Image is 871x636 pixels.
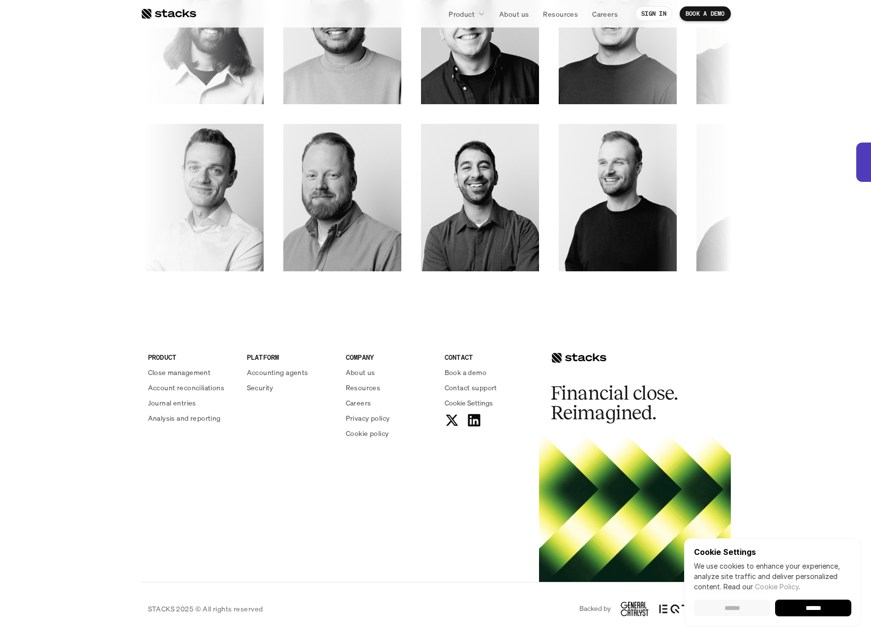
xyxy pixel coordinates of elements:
span: Read our . [723,582,800,591]
p: PLATFORM [247,352,334,362]
a: Book a demo [445,367,532,377]
a: Contact support [445,382,532,393]
a: Resources [537,5,584,23]
a: Careers [346,398,433,408]
a: Accounting agents [247,367,334,377]
p: Cookie Settings [694,548,851,556]
p: Resources [346,382,381,393]
p: SIGN IN [641,10,666,17]
a: Resources [346,382,433,393]
a: SIGN IN [635,6,672,21]
a: About us [346,367,433,377]
p: COMPANY [346,352,433,362]
a: Privacy policy [346,413,433,423]
p: Cookie policy [346,428,389,438]
a: Analysis and reporting [148,413,235,423]
a: BOOK A DEMO [680,6,731,21]
p: Journal entries [148,398,196,408]
p: Backed by [579,605,611,613]
a: Cookie Policy [755,582,799,591]
p: Analysis and reporting [148,413,221,423]
p: Careers [346,398,371,408]
p: STACKS 2025 © All rights reserved [148,604,263,614]
a: About us [493,5,535,23]
p: Accounting agents [247,367,308,377]
a: Account reconciliations [148,382,235,393]
h2: Financial close. Reimagined. [551,383,698,423]
p: Book a demo [445,367,487,377]
button: Cookie Trigger [445,398,493,408]
span: Cookie Settings [445,398,493,408]
p: Resources [543,9,578,19]
a: Close management [148,367,235,377]
a: Cookie policy [346,428,433,438]
p: Close management [148,367,211,377]
p: BOOK A DEMO [686,10,725,17]
p: Security [247,382,273,393]
p: About us [499,9,529,19]
p: PRODUCT [148,352,235,362]
p: Account reconciliations [148,382,225,393]
p: Product [449,9,475,19]
p: CONTACT [445,352,532,362]
a: Journal entries [148,398,235,408]
p: Privacy policy [346,413,390,423]
p: Contact support [445,382,497,393]
p: We use cookies to enhance your experience, analyze site traffic and deliver personalized content. [694,561,851,592]
p: About us [346,367,375,377]
p: Careers [592,9,618,19]
a: Careers [586,5,624,23]
a: Security [247,382,334,393]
